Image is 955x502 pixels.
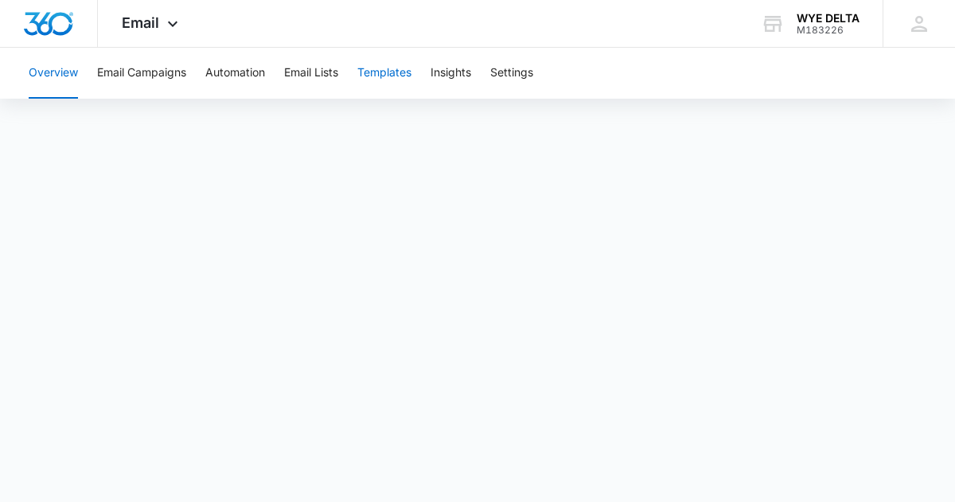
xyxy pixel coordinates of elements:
[357,48,411,99] button: Templates
[29,48,78,99] button: Overview
[97,48,186,99] button: Email Campaigns
[284,48,338,99] button: Email Lists
[797,12,859,25] div: account name
[797,25,859,36] div: account id
[490,48,533,99] button: Settings
[122,14,159,31] span: Email
[431,48,471,99] button: Insights
[205,48,265,99] button: Automation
